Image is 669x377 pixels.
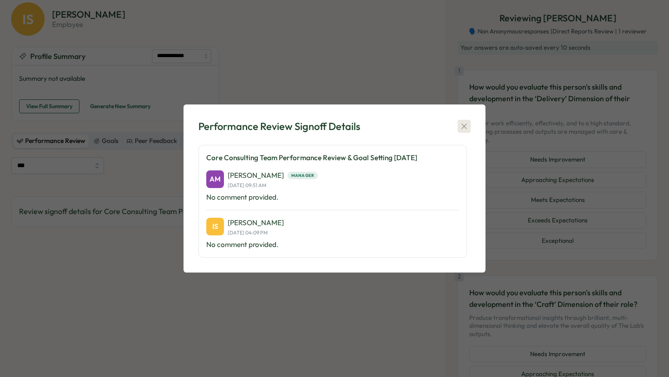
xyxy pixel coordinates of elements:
[228,230,284,236] p: [DATE] 04:09 PM
[206,240,459,250] p: No comment provided.
[291,172,315,179] span: manager
[228,218,284,228] p: [PERSON_NAME]
[206,192,459,202] p: No comment provided.
[228,182,318,188] p: [DATE] 09:51 AM
[228,170,284,181] p: [PERSON_NAME]
[210,174,221,185] span: AM
[212,221,218,232] span: IS
[206,153,459,163] p: Core Consulting Team Performance Review & Goal Setting [DATE]
[198,119,360,134] div: Performance Review Signoff Details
